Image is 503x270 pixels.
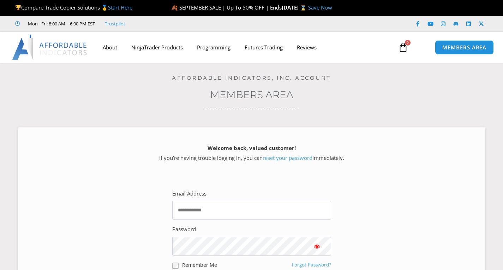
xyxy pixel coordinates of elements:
[292,262,331,268] a: Forgot Password?
[172,189,206,199] label: Email Address
[30,143,473,163] p: If you’re having trouble logging in, you can immediately.
[16,5,21,10] img: 🏆
[190,39,238,55] a: Programming
[26,19,95,28] span: Mon - Fri: 8:00 AM – 6:00 PM EST
[238,39,290,55] a: Futures Trading
[124,39,190,55] a: NinjaTrader Products
[405,40,411,46] span: 0
[182,261,217,269] label: Remember Me
[105,19,125,28] a: Trustpilot
[172,74,331,81] a: Affordable Indicators, Inc. Account
[303,237,331,256] button: Show password
[15,4,132,11] span: Compare Trade Copier Solutions 🥇
[282,4,308,11] strong: [DATE] ⌛
[290,39,324,55] a: Reviews
[96,39,124,55] a: About
[208,144,296,151] strong: Welcome back, valued customer!
[263,154,312,161] a: reset your password
[12,35,88,60] img: LogoAI | Affordable Indicators – NinjaTrader
[388,37,419,58] a: 0
[108,4,132,11] a: Start Here
[172,224,196,234] label: Password
[210,89,293,101] a: Members Area
[442,45,486,50] span: MEMBERS AREA
[435,40,494,55] a: MEMBERS AREA
[96,39,393,55] nav: Menu
[308,4,332,11] a: Save Now
[171,4,282,11] span: 🍂 SEPTEMBER SALE | Up To 50% OFF | Ends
